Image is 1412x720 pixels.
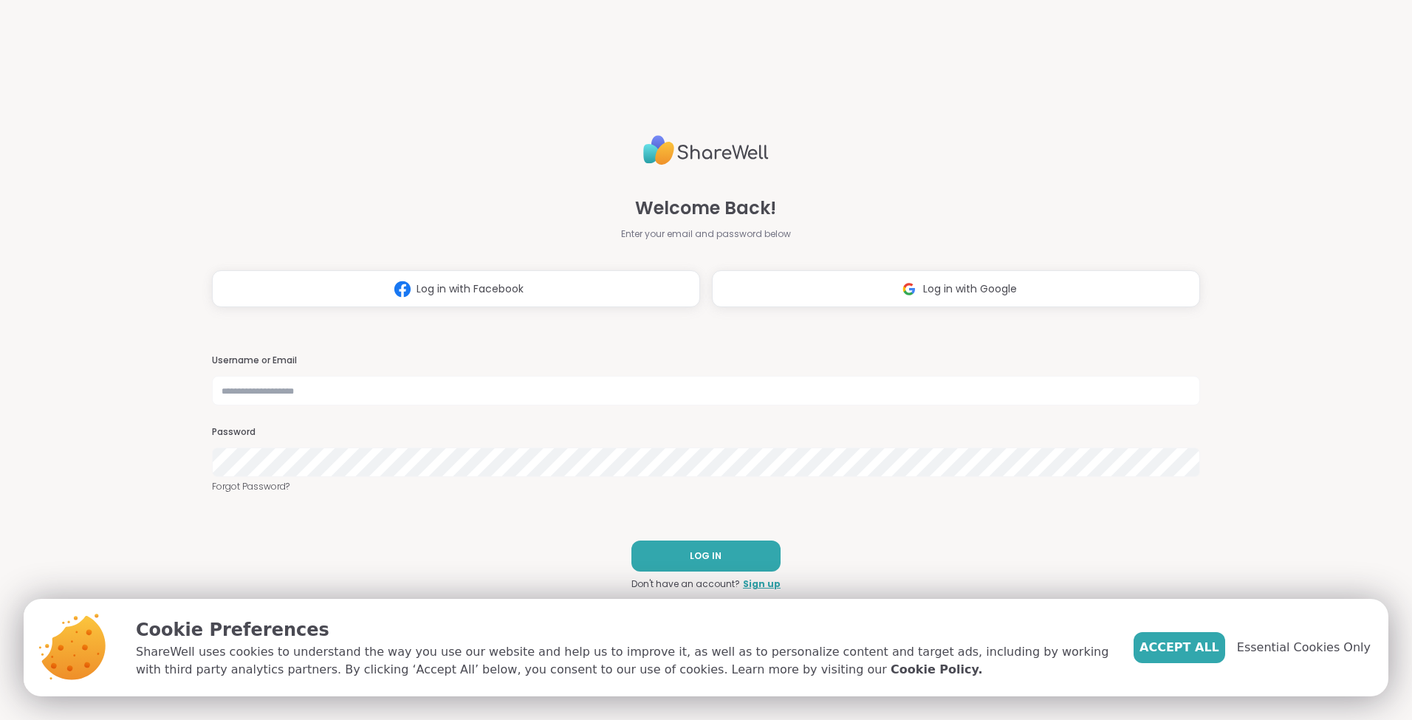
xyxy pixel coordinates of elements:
[621,227,791,241] span: Enter your email and password below
[635,195,776,222] span: Welcome Back!
[212,354,1200,367] h3: Username or Email
[136,643,1110,679] p: ShareWell uses cookies to understand the way you use our website and help us to improve it, as we...
[1237,639,1371,656] span: Essential Cookies Only
[1139,639,1219,656] span: Accept All
[923,281,1017,297] span: Log in with Google
[212,426,1200,439] h3: Password
[891,661,982,679] a: Cookie Policy.
[1134,632,1225,663] button: Accept All
[690,549,722,563] span: LOG IN
[743,577,781,591] a: Sign up
[631,577,740,591] span: Don't have an account?
[212,270,700,307] button: Log in with Facebook
[212,480,1200,493] a: Forgot Password?
[895,275,923,303] img: ShareWell Logomark
[136,617,1110,643] p: Cookie Preferences
[631,541,781,572] button: LOG IN
[643,129,769,171] img: ShareWell Logo
[417,281,524,297] span: Log in with Facebook
[388,275,417,303] img: ShareWell Logomark
[712,270,1200,307] button: Log in with Google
